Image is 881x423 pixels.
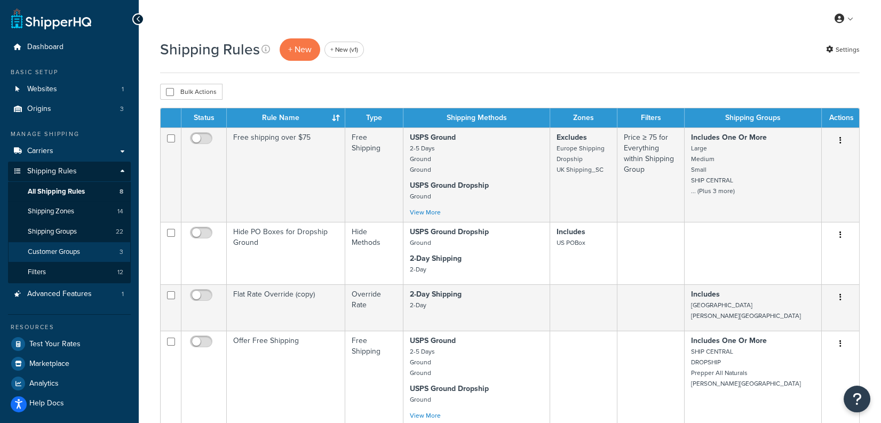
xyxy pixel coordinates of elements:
[8,222,131,242] a: Shipping Groups 22
[410,335,456,346] strong: USPS Ground
[8,323,131,332] div: Resources
[345,127,403,222] td: Free Shipping
[324,42,364,58] a: + New (v1)
[557,132,587,143] strong: Excludes
[28,248,80,257] span: Customer Groups
[8,182,131,202] li: All Shipping Rules
[227,127,345,222] td: Free shipping over $75
[8,394,131,413] a: Help Docs
[691,132,767,143] strong: Includes One Or More
[116,227,123,236] span: 22
[8,130,131,139] div: Manage Shipping
[691,143,735,196] small: Large Medium Small SHIP CENTRAL ... (Plus 3 more)
[617,127,685,222] td: Price ≥ 75 for Everything within Shipping Group
[410,300,426,310] small: 2-Day
[181,108,227,127] th: Status
[8,68,131,77] div: Basic Setup
[227,222,345,284] td: Hide PO Boxes for Dropship Ground
[410,143,435,174] small: 2-5 Days Ground Ground
[8,284,131,304] li: Advanced Features
[27,43,64,52] span: Dashboard
[8,99,131,119] a: Origins 3
[11,8,91,29] a: ShipperHQ Home
[410,226,489,237] strong: USPS Ground Dropship
[557,226,585,237] strong: Includes
[557,238,585,248] small: US POBox
[8,79,131,99] a: Websites 1
[120,248,123,257] span: 3
[617,108,685,127] th: Filters
[410,411,441,420] a: View More
[8,374,131,393] a: Analytics
[410,207,441,217] a: View More
[117,207,123,216] span: 14
[8,284,131,304] a: Advanced Features 1
[410,253,462,264] strong: 2-Day Shipping
[8,182,131,202] a: All Shipping Rules 8
[8,202,131,221] li: Shipping Zones
[691,300,801,321] small: [GEOGRAPHIC_DATA] [PERSON_NAME][GEOGRAPHIC_DATA]
[410,132,456,143] strong: USPS Ground
[410,395,431,404] small: Ground
[8,334,131,354] a: Test Your Rates
[691,335,767,346] strong: Includes One Or More
[8,222,131,242] li: Shipping Groups
[685,108,822,127] th: Shipping Groups
[8,242,131,262] a: Customer Groups 3
[122,85,124,94] span: 1
[120,187,123,196] span: 8
[345,284,403,331] td: Override Rate
[8,242,131,262] li: Customer Groups
[160,84,223,100] button: Bulk Actions
[691,347,801,388] small: SHIP CENTRAL DROPSHIP Prepper All Naturals [PERSON_NAME][GEOGRAPHIC_DATA]
[822,108,859,127] th: Actions
[410,265,426,274] small: 2-Day
[27,147,53,156] span: Carriers
[28,268,46,277] span: Filters
[27,85,57,94] span: Websites
[691,289,720,300] strong: Includes
[27,105,51,114] span: Origins
[8,262,131,282] a: Filters 12
[844,386,870,412] button: Open Resource Center
[27,290,92,299] span: Advanced Features
[227,108,345,127] th: Rule Name : activate to sort column ascending
[410,238,431,248] small: Ground
[8,79,131,99] li: Websites
[557,143,605,174] small: Europe Shipping Dropship UK Shipping_SC
[28,207,74,216] span: Shipping Zones
[27,167,77,176] span: Shipping Rules
[8,162,131,283] li: Shipping Rules
[8,262,131,282] li: Filters
[160,39,260,60] h1: Shipping Rules
[8,141,131,161] a: Carriers
[29,379,59,388] span: Analytics
[29,360,69,369] span: Marketplace
[28,187,85,196] span: All Shipping Rules
[410,180,489,191] strong: USPS Ground Dropship
[410,347,435,378] small: 2-5 Days Ground Ground
[117,268,123,277] span: 12
[345,222,403,284] td: Hide Methods
[29,399,64,408] span: Help Docs
[403,108,550,127] th: Shipping Methods
[28,227,77,236] span: Shipping Groups
[8,354,131,373] a: Marketplace
[29,340,81,349] span: Test Your Rates
[8,202,131,221] a: Shipping Zones 14
[8,162,131,181] a: Shipping Rules
[410,289,462,300] strong: 2-Day Shipping
[8,37,131,57] a: Dashboard
[8,99,131,119] li: Origins
[120,105,124,114] span: 3
[410,191,431,201] small: Ground
[826,42,860,57] a: Settings
[227,284,345,331] td: Flat Rate Override (copy)
[122,290,124,299] span: 1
